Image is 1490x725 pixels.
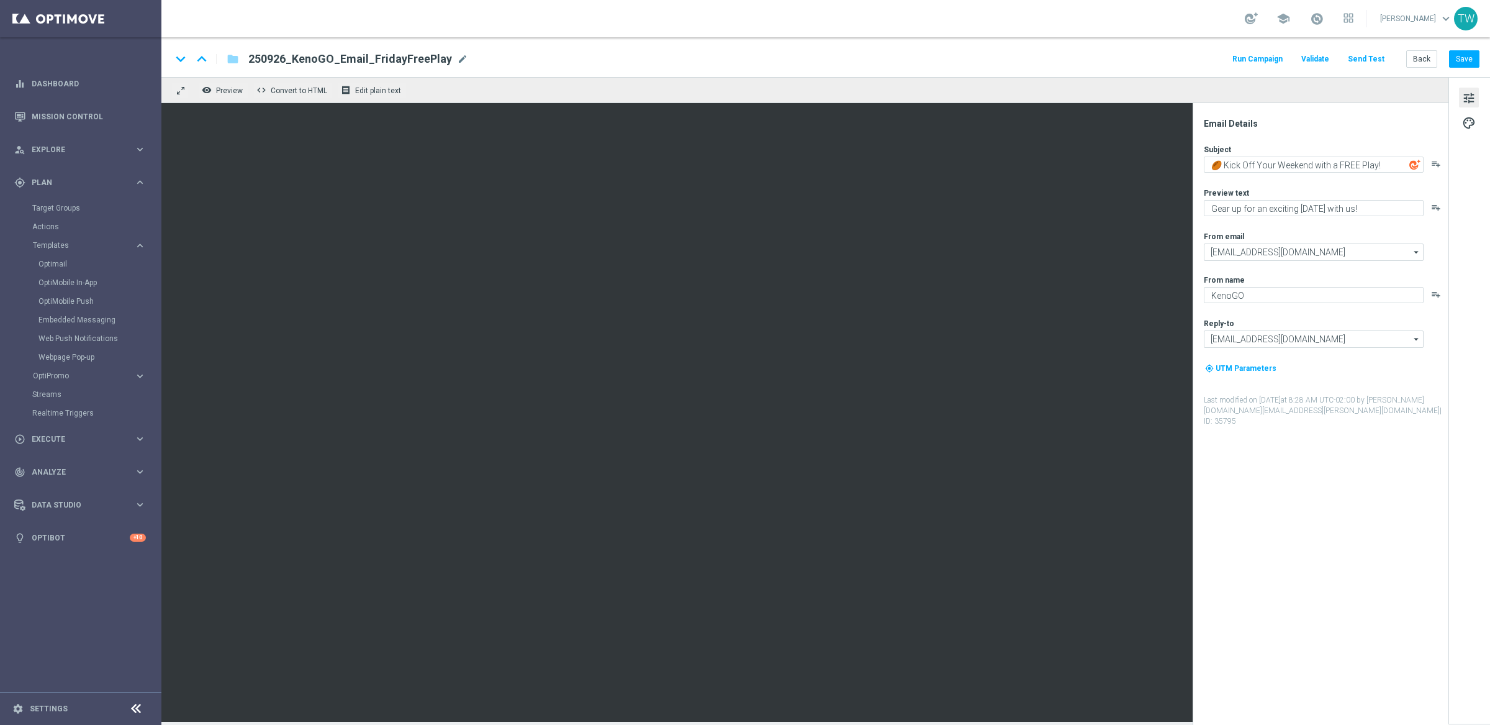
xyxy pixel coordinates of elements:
[33,372,122,380] span: OptiPromo
[1204,232,1244,242] label: From email
[134,144,146,155] i: keyboard_arrow_right
[12,703,24,714] i: settings
[192,50,211,68] i: keyboard_arrow_up
[1204,331,1424,348] input: Select
[32,222,129,232] a: Actions
[38,296,129,306] a: OptiMobile Push
[14,112,147,122] div: Mission Control
[1431,203,1441,212] button: playlist_add
[14,100,146,133] div: Mission Control
[14,434,147,444] button: play_circle_outline Execute keyboard_arrow_right
[14,467,25,478] i: track_changes
[38,292,160,311] div: OptiMobile Push
[1204,275,1245,285] label: From name
[1216,364,1276,373] span: UTM Parameters
[38,329,160,348] div: Web Push Notifications
[32,408,129,418] a: Realtime Triggers
[134,370,146,382] i: keyboard_arrow_right
[14,67,146,100] div: Dashboard
[32,240,147,250] div: Templates keyboard_arrow_right
[14,177,25,188] i: gps_fixed
[1379,9,1454,28] a: [PERSON_NAME]keyboard_arrow_down
[38,352,129,362] a: Webpage Pop-up
[248,52,452,66] span: 250926_KenoGO_Email_FridayFreePlay
[134,240,146,252] i: keyboard_arrow_right
[14,145,147,155] button: person_search Explore keyboard_arrow_right
[1459,112,1479,132] button: palette
[1454,7,1478,30] div: TW
[32,501,134,509] span: Data Studio
[134,466,146,478] i: keyboard_arrow_right
[341,85,351,95] i: receipt
[1346,51,1386,68] button: Send Test
[1411,331,1423,347] i: arrow_drop_down
[14,500,147,510] div: Data Studio keyboard_arrow_right
[32,100,146,133] a: Mission Control
[32,435,134,443] span: Execute
[14,521,146,554] div: Optibot
[30,705,68,713] a: Settings
[1204,395,1447,426] label: Last modified on [DATE] at 8:28 AM UTC-02:00 by [PERSON_NAME][DOMAIN_NAME][EMAIL_ADDRESS][PERSON_...
[1204,145,1231,155] label: Subject
[256,85,266,95] span: code
[1406,50,1437,68] button: Back
[202,85,212,95] i: remove_red_eye
[38,259,129,269] a: Optimail
[32,385,160,404] div: Streams
[14,177,134,188] div: Plan
[1411,244,1423,260] i: arrow_drop_down
[1431,159,1441,169] i: playlist_add
[1301,55,1329,63] span: Validate
[216,86,243,95] span: Preview
[1459,88,1479,107] button: tune
[1431,290,1441,299] button: playlist_add
[14,499,134,511] div: Data Studio
[1204,362,1278,375] button: my_location UTM Parameters
[14,434,134,445] div: Execute
[32,67,146,100] a: Dashboard
[1204,188,1249,198] label: Preview text
[32,199,160,217] div: Target Groups
[1205,364,1214,373] i: my_location
[338,82,407,98] button: receipt Edit plain text
[38,348,160,367] div: Webpage Pop-up
[225,49,240,69] button: folder
[38,311,160,329] div: Embedded Messaging
[14,533,147,543] button: lightbulb Optibot +10
[38,273,160,292] div: OptiMobile In-App
[227,52,239,66] i: folder
[32,468,134,476] span: Analyze
[14,79,147,89] button: equalizer Dashboard
[38,315,129,325] a: Embedded Messaging
[171,50,190,68] i: keyboard_arrow_down
[1299,51,1331,68] button: Validate
[38,278,129,288] a: OptiMobile In-App
[130,534,146,542] div: +10
[32,521,130,554] a: Optibot
[14,467,134,478] div: Analyze
[32,390,129,399] a: Streams
[457,53,468,65] span: mode_edit
[33,242,134,249] div: Templates
[32,236,160,367] div: Templates
[1409,159,1420,170] img: optiGenie.svg
[134,499,146,511] i: keyboard_arrow_right
[32,371,147,381] button: OptiPromo keyboard_arrow_right
[1462,90,1476,106] span: tune
[32,367,160,385] div: OptiPromo
[1276,12,1290,25] span: school
[1230,51,1285,68] button: Run Campaign
[1462,115,1476,131] span: palette
[14,178,147,188] button: gps_fixed Plan keyboard_arrow_right
[38,334,129,344] a: Web Push Notifications
[14,144,134,155] div: Explore
[14,434,25,445] i: play_circle_outline
[32,404,160,422] div: Realtime Triggers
